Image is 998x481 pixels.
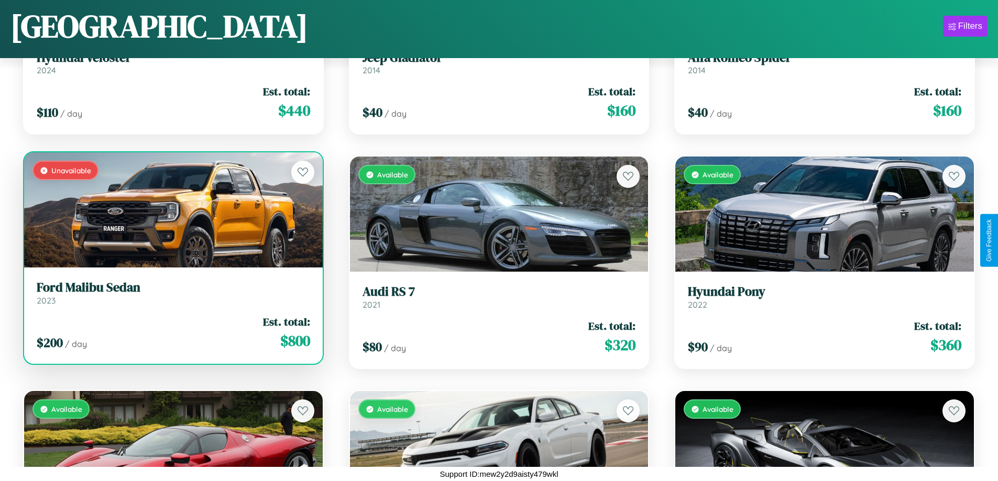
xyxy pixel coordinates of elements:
div: Give Feedback [985,219,993,262]
span: $ 90 [688,338,708,355]
div: Filters [958,21,982,31]
span: $ 40 [688,104,708,121]
span: 2024 [37,65,56,75]
span: / day [60,108,82,119]
span: Est. total: [588,84,635,99]
span: 2014 [363,65,380,75]
span: 2023 [37,295,56,306]
span: Est. total: [914,84,961,99]
span: $ 80 [363,338,382,355]
span: Available [377,405,408,413]
a: Jeep Gladiator2014 [363,50,636,76]
span: $ 40 [363,104,382,121]
span: 2022 [688,299,707,310]
span: 2014 [688,65,706,75]
span: Est. total: [914,318,961,333]
a: Ford Malibu Sedan2023 [37,280,310,306]
h1: [GEOGRAPHIC_DATA] [10,5,308,48]
p: Support ID: mew2y2d9aisty479wkl [440,467,558,481]
span: Available [51,405,82,413]
span: $ 160 [933,100,961,121]
span: Est. total: [263,84,310,99]
span: $ 110 [37,104,58,121]
a: Audi RS 72021 [363,284,636,310]
span: 2021 [363,299,380,310]
span: / day [385,108,407,119]
span: Est. total: [588,318,635,333]
span: / day [710,343,732,353]
span: Available [703,170,733,179]
span: $ 200 [37,334,63,351]
span: $ 800 [280,330,310,351]
span: $ 360 [930,334,961,355]
a: Hyundai Veloster2024 [37,50,310,76]
span: Available [703,405,733,413]
span: $ 440 [278,100,310,121]
a: Alfa Romeo Spider2014 [688,50,961,76]
span: / day [384,343,406,353]
span: $ 160 [607,100,635,121]
span: $ 320 [605,334,635,355]
button: Filters [943,16,988,37]
h3: Audi RS 7 [363,284,636,299]
h3: Hyundai Pony [688,284,961,299]
h3: Ford Malibu Sedan [37,280,310,295]
span: Unavailable [51,166,91,175]
span: Available [377,170,408,179]
a: Hyundai Pony2022 [688,284,961,310]
span: / day [710,108,732,119]
span: / day [65,339,87,349]
span: Est. total: [263,314,310,329]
